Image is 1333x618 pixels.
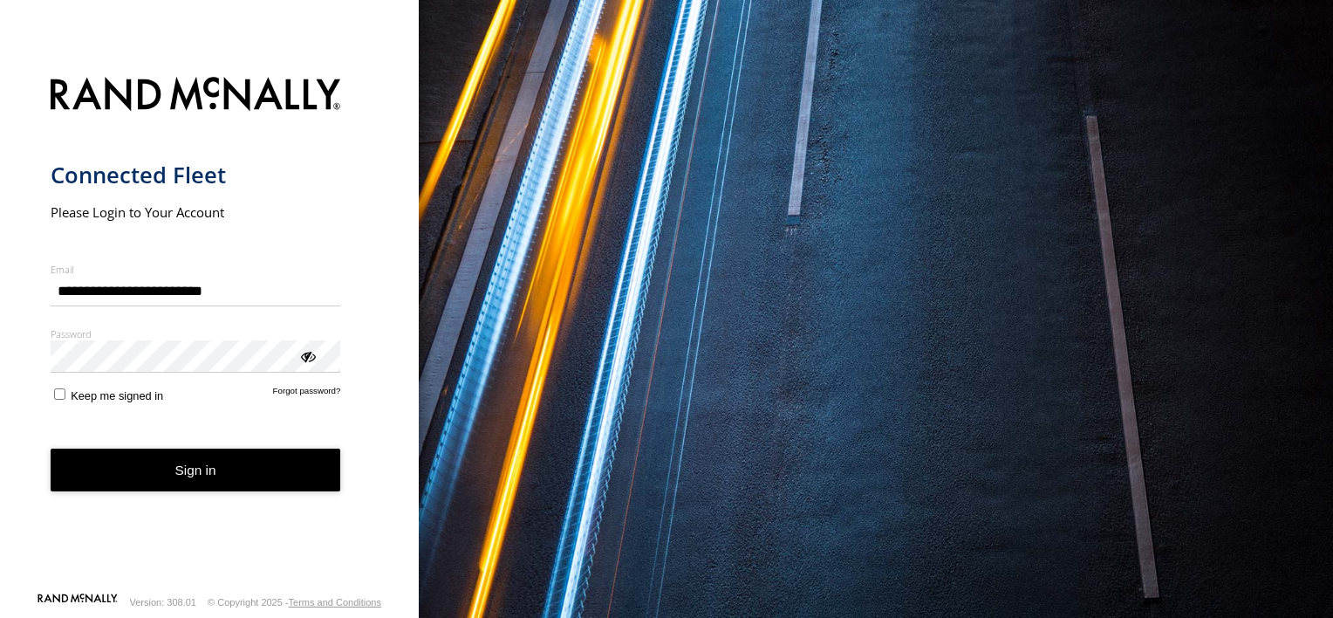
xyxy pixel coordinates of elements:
[51,161,341,189] h1: Connected Fleet
[130,597,196,608] div: Version: 308.01
[54,388,65,400] input: Keep me signed in
[51,73,341,118] img: Rand McNally
[298,347,316,364] div: ViewPassword
[273,386,341,402] a: Forgot password?
[51,66,369,592] form: main
[51,449,341,491] button: Sign in
[51,263,341,276] label: Email
[71,389,163,402] span: Keep me signed in
[51,327,341,340] label: Password
[208,597,381,608] div: © Copyright 2025 -
[51,203,341,221] h2: Please Login to Your Account
[38,594,118,611] a: Visit our Website
[289,597,381,608] a: Terms and Conditions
